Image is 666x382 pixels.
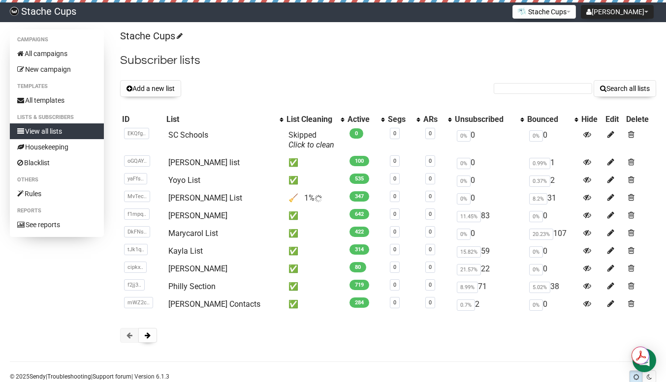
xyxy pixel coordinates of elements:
td: 0 [525,295,579,313]
span: 0% [457,130,471,142]
a: Rules [10,186,104,202]
a: 0 [393,282,396,288]
span: DkFNs.. [124,226,150,237]
a: View all lists [10,123,104,139]
a: 0 [429,193,432,200]
span: 535 [349,174,369,184]
span: 0% [529,130,543,142]
span: 8.99% [457,282,478,293]
a: Marycarol List [168,229,218,238]
span: 0.37% [529,176,550,187]
a: 0 [429,246,432,253]
span: 0.99% [529,158,550,169]
th: Active: No sort applied, activate to apply an ascending sort [346,113,386,126]
span: 422 [349,227,369,237]
th: List Cleaning: No sort applied, activate to apply an ascending sort [285,113,346,126]
td: 0 [453,172,525,189]
a: 0 [393,130,396,137]
td: 0 [453,189,525,207]
td: 71 [453,278,525,295]
td: 0 [453,154,525,172]
div: Edit [605,115,622,124]
span: f2jj3.. [124,279,145,291]
button: Search all lists [594,80,656,97]
span: Skipped [288,130,334,149]
a: All campaigns [10,46,104,61]
a: [PERSON_NAME] List [168,193,242,203]
a: 0 [429,130,432,137]
span: 0% [529,299,543,311]
span: 0% [529,264,543,275]
td: 0 [525,260,579,278]
div: Delete [626,115,654,124]
span: 642 [349,209,369,219]
td: ✅ [285,295,346,313]
a: [PERSON_NAME] Contacts [168,299,260,309]
span: 719 [349,280,369,290]
a: New campaign [10,61,104,77]
td: 22 [453,260,525,278]
span: 21.57% [457,264,481,275]
span: mWZ2c.. [124,297,153,308]
th: Segs: No sort applied, activate to apply an ascending sort [386,113,421,126]
a: [PERSON_NAME] list [168,158,240,167]
a: 0 [393,246,396,253]
div: ID [122,115,162,124]
li: Templates [10,81,104,92]
td: 2 [525,172,579,189]
a: [PERSON_NAME] [168,211,227,220]
a: Support forum [93,373,131,380]
span: 314 [349,244,369,255]
img: 8653db3730727d876aa9d6134506b5c0 [10,7,19,16]
div: Unsubscribed [455,115,515,124]
a: [PERSON_NAME] [168,264,227,273]
a: Housekeeping [10,139,104,155]
a: 0 [393,158,396,164]
th: Bounced: No sort applied, activate to apply an ascending sort [525,113,579,126]
span: 0% [457,229,471,240]
img: 1.png [518,7,526,15]
div: Hide [581,115,602,124]
a: SC Schools [168,130,208,140]
button: [PERSON_NAME] [581,5,654,19]
th: Edit: No sort applied, sorting is disabled [603,113,624,126]
h2: Subscriber lists [120,52,656,69]
a: Blacklist [10,155,104,171]
a: 0 [393,229,396,235]
a: Philly Section [168,282,216,291]
td: ✅ [285,278,346,295]
td: 107 [525,225,579,242]
td: 59 [453,242,525,260]
span: 5.02% [529,282,550,293]
li: Campaigns [10,34,104,46]
td: 83 [453,207,525,225]
td: ✅ [285,172,346,189]
li: Reports [10,205,104,217]
a: 0 [393,264,396,270]
td: ✅ [285,260,346,278]
a: 0 [393,211,396,217]
span: EKQfg.. [124,128,149,139]
th: ID: No sort applied, sorting is disabled [120,113,164,126]
div: ARs [423,115,443,124]
div: Bounced [527,115,570,124]
th: ARs: No sort applied, activate to apply an ascending sort [421,113,453,126]
a: All templates [10,92,104,108]
a: 0 [393,193,396,200]
a: Sendy [30,373,46,380]
td: 1 [525,154,579,172]
a: 0 [429,264,432,270]
span: 20.23% [529,229,553,240]
div: List Cleaning [286,115,336,124]
span: 11.45% [457,211,481,222]
a: 0 [393,176,396,182]
img: loader.gif [315,195,322,203]
span: 100 [349,156,369,166]
th: Delete: No sort applied, sorting is disabled [624,113,656,126]
span: 0% [457,176,471,187]
a: Click to clean [288,140,334,149]
span: 80 [349,262,366,272]
span: 8.2% [529,193,547,205]
th: List: No sort applied, activate to apply an ascending sort [164,113,284,126]
li: Others [10,174,104,186]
